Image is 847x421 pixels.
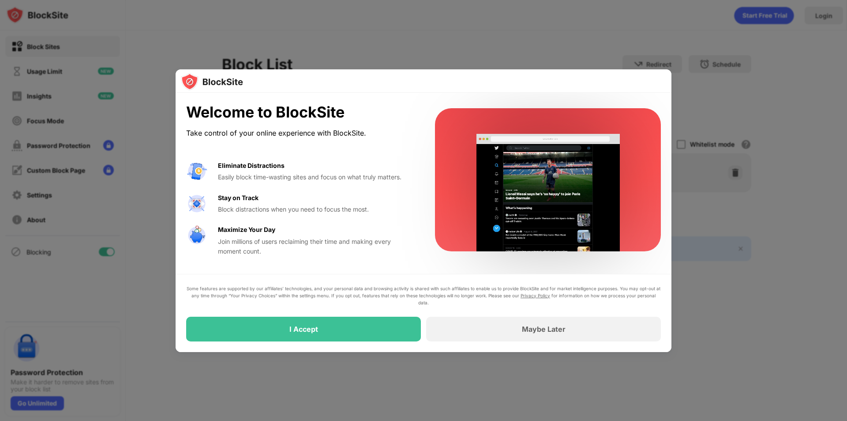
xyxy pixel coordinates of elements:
[218,237,414,257] div: Join millions of users reclaiming their time and making every moment count.
[521,293,550,298] a: Privacy Policy
[218,161,285,171] div: Eliminate Distractions
[186,285,661,306] div: Some features are supported by our affiliates’ technologies, and your personal data and browsing ...
[522,325,566,334] div: Maybe Later
[218,205,414,214] div: Block distractions when you need to focus the most.
[289,325,318,334] div: I Accept
[186,193,207,214] img: value-focus.svg
[181,73,243,91] img: logo-blocksite.svg
[186,127,414,140] div: Take control of your online experience with BlockSite.
[186,103,414,121] div: Welcome to BlockSite
[218,193,259,203] div: Stay on Track
[186,225,207,246] img: value-safe-time.svg
[218,225,275,235] div: Maximize Your Day
[218,172,414,182] div: Easily block time-wasting sites and focus on what truly matters.
[186,161,207,182] img: value-avoid-distractions.svg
